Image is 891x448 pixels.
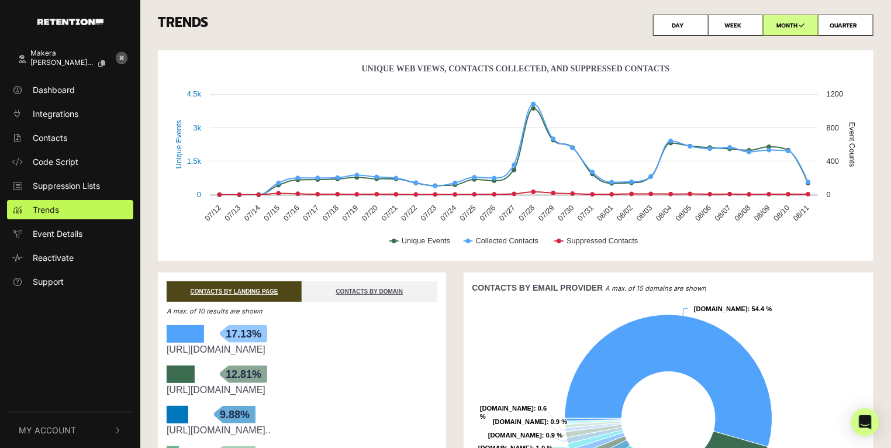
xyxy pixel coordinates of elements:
a: Support [7,272,133,291]
a: Dashboard [7,80,133,99]
text: Unique Events [174,120,183,168]
text: 1200 [827,89,843,98]
text: : 0.9 % [493,418,567,425]
text: 07/17 [301,204,320,223]
text: 08/06 [693,204,713,223]
text: 3k [193,123,201,132]
a: [URL][DOMAIN_NAME].. [167,425,271,435]
span: 17.13% [220,325,267,343]
h3: TRENDS [158,15,873,36]
span: Support [33,275,64,288]
a: [URL][DOMAIN_NAME] [167,385,265,395]
svg: Unique Web Views, Contacts Collected, And Suppressed Contacts [167,59,865,258]
a: CONTACTS BY DOMAIN [302,281,437,302]
text: 07/15 [262,204,281,223]
text: 07/18 [321,204,340,223]
text: 08/09 [752,204,772,223]
label: WEEK [708,15,764,36]
label: MONTH [763,15,819,36]
a: CONTACTS BY LANDING PAGE [167,281,302,302]
text: 07/14 [243,204,262,223]
text: 07/29 [537,204,556,223]
a: Code Script [7,152,133,171]
span: 12.81% [220,366,267,383]
div: Makera [30,49,115,57]
text: 07/27 [498,204,517,223]
span: Code Script [33,156,78,168]
div: https://www.makera.com/products/carvera-air [167,343,437,357]
strong: CONTACTS BY EMAIL PROVIDER [472,283,603,292]
text: 08/08 [733,204,752,223]
text: Suppressed Contacts [567,236,638,245]
text: 08/10 [772,204,791,223]
em: A max. of 15 domains are shown [606,284,707,292]
text: 08/07 [713,204,733,223]
span: Event Details [33,228,82,240]
text: Unique Events [402,236,450,245]
text: 07/30 [556,204,575,223]
span: Contacts [33,132,67,144]
text: 07/23 [419,204,438,223]
span: [PERSON_NAME].jia+makera@... [30,58,94,67]
tspan: [DOMAIN_NAME] [488,432,542,439]
div: https://www.makera.com/web-pixels@73b305c4w82c1918fpb7086179m603a4010/products/carvera-air [167,423,437,437]
a: Makera [PERSON_NAME].jia+makera@... [7,44,110,75]
text: 07/13 [223,204,242,223]
a: Reactivate [7,248,133,267]
text: 08/11 [792,204,811,223]
text: 0 [197,190,201,199]
text: 800 [827,123,839,132]
span: Reactivate [33,251,74,264]
text: 07/31 [576,204,595,223]
a: Suppression Lists [7,176,133,195]
label: QUARTER [818,15,873,36]
text: : 0.9 % [488,432,562,439]
text: 08/01 [595,204,614,223]
text: 07/16 [282,204,301,223]
text: 1.5k [187,157,202,166]
text: Collected Contacts [476,236,538,245]
span: Trends [33,204,59,216]
text: 400 [827,157,839,166]
text: 07/22 [399,204,419,223]
a: [URL][DOMAIN_NAME] [167,344,265,354]
text: 07/24 [438,204,458,223]
span: Dashboard [33,84,75,96]
tspan: [DOMAIN_NAME] [480,405,534,412]
span: My Account [19,424,76,436]
text: 08/05 [674,204,693,223]
text: 0 [827,190,831,199]
label: DAY [653,15,709,36]
div: Open Intercom Messenger [851,408,879,436]
text: 07/21 [379,204,399,223]
a: Trends [7,200,133,219]
img: Retention.com [37,19,103,25]
text: 07/26 [478,204,497,223]
text: Unique Web Views, Contacts Collected, And Suppressed Contacts [362,64,670,73]
text: 07/20 [360,204,379,223]
text: 07/28 [517,204,536,223]
text: : 54.4 % [694,305,772,312]
a: Event Details [7,224,133,243]
text: : 0.6 % [480,405,547,420]
text: 4.5k [187,89,202,98]
text: 08/04 [654,204,674,223]
text: 08/02 [615,204,634,223]
a: Contacts [7,128,133,147]
em: A max. of 10 results are shown [167,307,263,315]
text: 08/03 [635,204,654,223]
text: 07/12 [203,204,222,223]
text: 07/25 [458,204,478,223]
tspan: [DOMAIN_NAME] [493,418,547,425]
div: https://www.makera.com/products/carvera [167,383,437,397]
text: 07/19 [340,204,360,223]
tspan: [DOMAIN_NAME] [694,305,748,312]
span: Integrations [33,108,78,120]
span: 9.88% [214,406,255,423]
button: My Account [7,412,133,448]
span: Suppression Lists [33,180,100,192]
text: Event Counts [848,122,857,167]
a: Integrations [7,104,133,123]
